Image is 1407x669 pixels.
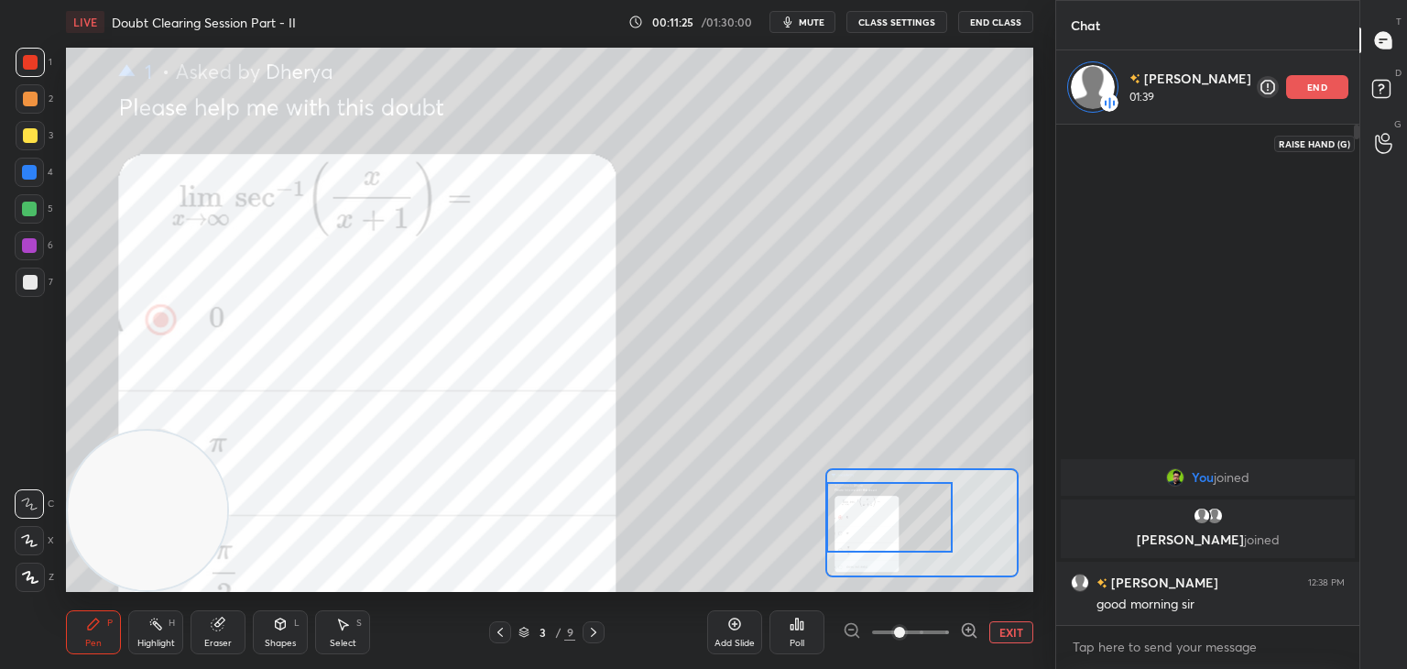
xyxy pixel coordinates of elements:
[16,563,54,592] div: Z
[533,627,551,638] div: 3
[1192,470,1214,485] span: You
[85,639,102,648] div: Pen
[1107,573,1218,592] h6: [PERSON_NAME]
[1274,136,1355,152] div: Raise Hand (G)
[1395,66,1402,80] p: D
[1144,70,1251,88] p: [PERSON_NAME]
[1071,573,1089,591] img: default.png
[1071,65,1115,109] img: default.png
[112,14,296,31] h4: Doubt Clearing Session Part - II
[1244,531,1280,548] span: joined
[66,11,104,33] div: LIVE
[169,619,175,628] div: H
[1193,507,1211,525] img: default.png
[958,11,1033,33] button: End Class
[1308,576,1345,587] div: 12:38 PM
[1396,15,1402,28] p: T
[294,619,300,628] div: L
[107,619,113,628] div: P
[16,268,53,297] div: 7
[1096,596,1345,614] div: good morning sir
[1129,90,1255,104] p: 01:39
[15,489,54,519] div: C
[1129,73,1140,84] img: no-rating-badge.077c3623.svg
[356,619,362,628] div: S
[1100,93,1118,112] img: rah-connected.409a49fa.svg
[769,11,835,33] button: mute
[16,121,53,150] div: 3
[16,48,52,77] div: 1
[1072,532,1344,547] p: [PERSON_NAME]
[799,16,824,28] span: mute
[1096,578,1107,588] img: no-rating-badge.077c3623.svg
[1056,1,1115,49] p: Chat
[1214,470,1249,485] span: joined
[137,639,175,648] div: Highlight
[846,11,947,33] button: CLASS SETTINGS
[1205,507,1224,525] img: default.png
[15,158,53,187] div: 4
[714,639,755,648] div: Add Slide
[1056,455,1359,626] div: grid
[15,526,54,555] div: X
[1166,468,1184,487] img: 88146f61898444ee917a4c8c56deeae4.jpg
[989,621,1033,643] button: EXIT
[15,231,53,260] div: 6
[555,627,561,638] div: /
[265,639,296,648] div: Shapes
[330,639,356,648] div: Select
[16,84,53,114] div: 2
[790,639,804,648] div: Poll
[1394,117,1402,131] p: G
[15,194,53,224] div: 5
[564,624,575,641] div: 9
[1307,82,1327,92] p: end
[204,639,232,648] div: Eraser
